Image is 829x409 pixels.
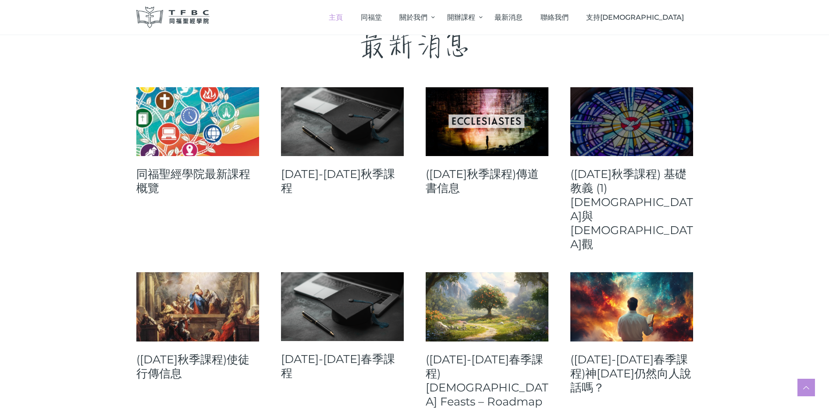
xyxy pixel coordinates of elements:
[136,352,259,381] a: ([DATE]秋季課程)使徒行傳信息
[426,167,548,195] a: ([DATE]秋季課程)傳道書信息
[586,13,684,21] span: 支持[DEMOGRAPHIC_DATA]
[399,13,427,21] span: 關於我們
[438,4,485,30] a: 開辦課程
[797,379,815,396] a: Scroll to top
[136,18,693,70] p: 最新消息
[391,4,438,30] a: 關於我們
[486,4,532,30] a: 最新消息
[541,13,569,21] span: 聯絡我們
[570,167,693,251] a: ([DATE]秋季課程) 基礎教義 (1) [DEMOGRAPHIC_DATA]與[DEMOGRAPHIC_DATA]觀
[281,167,404,195] a: [DATE]-[DATE]秋季課程
[570,352,693,395] a: ([DATE]-[DATE]春季課程)神[DATE]仍然向人說話嗎？
[136,167,259,195] a: 同福聖經學院最新課程概覽
[352,4,391,30] a: 同福堂
[329,13,343,21] span: 主頁
[495,13,523,21] span: 最新消息
[320,4,352,30] a: 主頁
[577,4,693,30] a: 支持[DEMOGRAPHIC_DATA]
[281,352,404,380] a: [DATE]-[DATE]春季課程
[361,13,382,21] span: 同福堂
[136,7,210,28] img: 同福聖經學院 TFBC
[447,13,475,21] span: 開辦課程
[531,4,577,30] a: 聯絡我們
